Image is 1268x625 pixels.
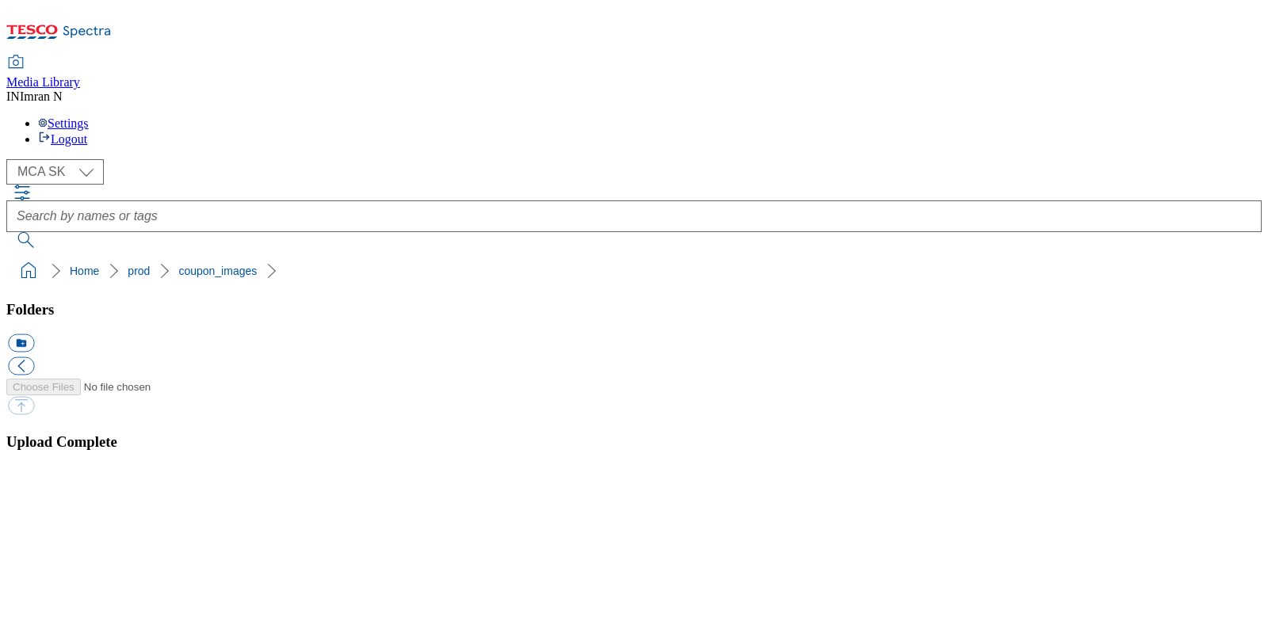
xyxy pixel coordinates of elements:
a: Media Library [6,56,80,90]
span: Media Library [6,75,80,89]
a: prod [128,265,150,277]
a: coupon_images [178,265,257,277]
nav: breadcrumb [6,256,1262,286]
h3: Upload Complete [6,433,1262,451]
a: Settings [38,116,89,130]
span: IN [6,90,20,103]
h3: Folders [6,301,1262,318]
a: Home [70,265,99,277]
input: Search by names or tags [6,200,1262,232]
span: Imran N [20,90,63,103]
a: Logout [38,132,87,146]
a: home [16,258,41,284]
